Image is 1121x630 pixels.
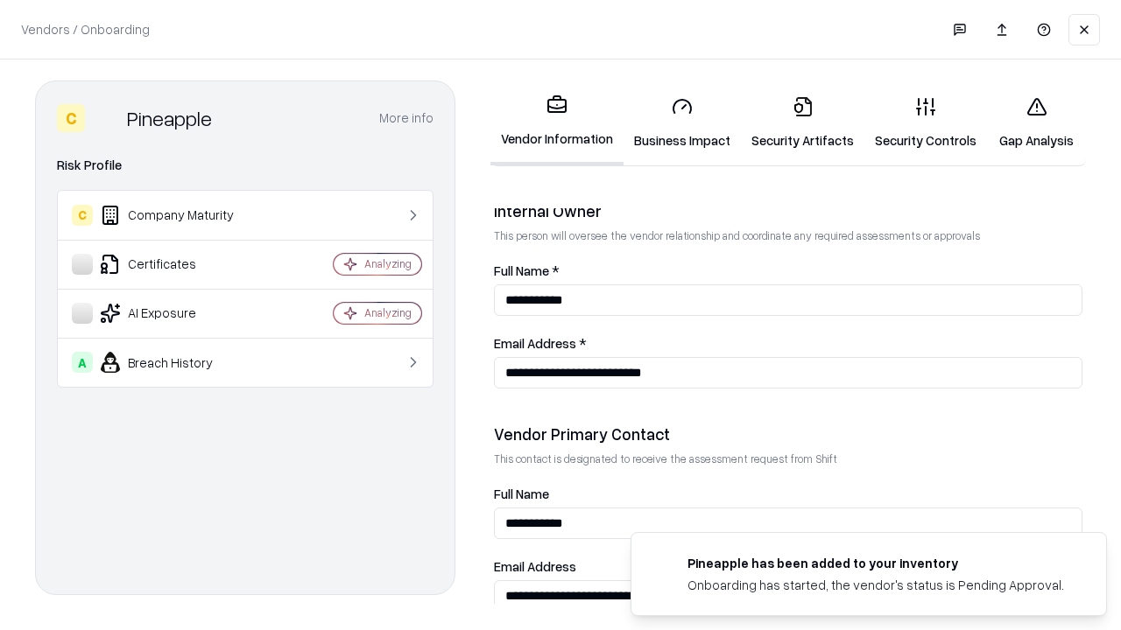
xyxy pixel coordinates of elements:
div: C [72,205,93,226]
div: A [72,352,93,373]
div: C [57,104,85,132]
div: Company Maturity [72,205,281,226]
div: Pineapple has been added to your inventory [687,554,1064,572]
p: This contact is designated to receive the assessment request from Shift [494,451,1082,466]
label: Email Address * [494,337,1082,350]
div: Risk Profile [57,155,434,176]
img: pineappleenergy.com [652,554,673,575]
p: This person will oversee the vendor relationship and coordinate any required assessments or appro... [494,228,1082,243]
a: Security Controls [864,82,987,164]
a: Business Impact [624,82,741,164]
a: Security Artifacts [741,82,864,164]
label: Full Name * [494,264,1082,277]
img: Pineapple [92,104,120,132]
div: Vendor Primary Contact [494,423,1082,444]
div: Analyzing [364,256,412,271]
div: Certificates [72,254,281,275]
div: Onboarding has started, the vendor's status is Pending Approval. [687,576,1064,594]
label: Full Name [494,487,1082,500]
div: AI Exposure [72,303,281,324]
p: Vendors / Onboarding [21,20,150,38]
label: Email Address [494,560,1082,573]
button: More info [379,102,434,134]
a: Gap Analysis [987,82,1086,164]
div: Pineapple [127,104,212,132]
div: Analyzing [364,305,412,320]
div: Internal Owner [494,200,1082,221]
a: Vendor Information [490,80,624,165]
div: Breach History [72,352,281,373]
